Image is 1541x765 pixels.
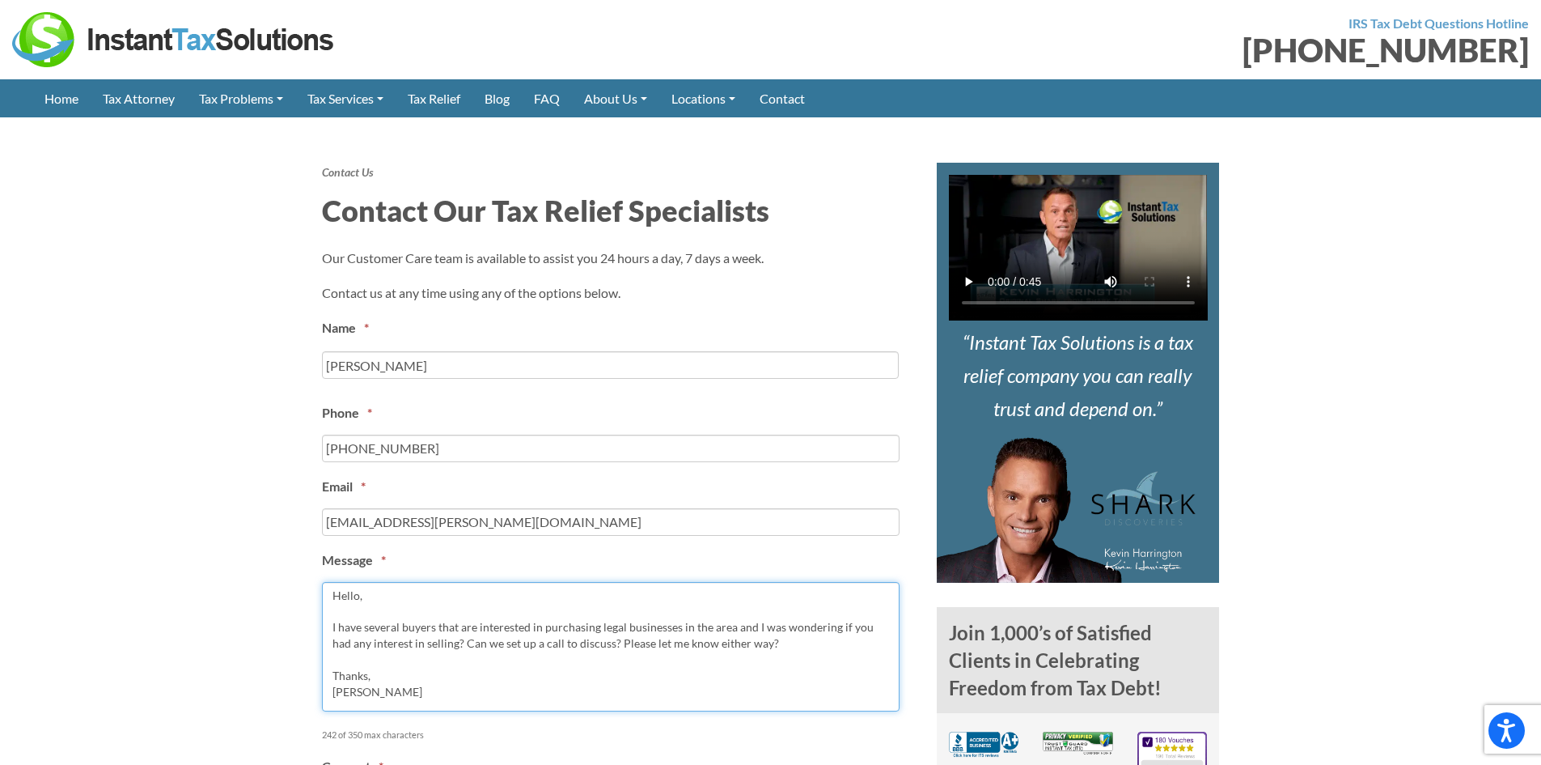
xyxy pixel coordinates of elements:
[322,320,369,337] label: Name
[12,12,336,67] img: Instant Tax Solutions Logo
[937,437,1196,583] img: Kevin Harrington
[1348,15,1529,31] strong: IRS Tax Debt Questions Hotline
[322,552,386,569] label: Message
[32,79,91,117] a: Home
[472,79,522,117] a: Blog
[322,405,372,422] label: Phone
[1043,740,1113,755] a: Privacy Verified
[322,715,853,743] div: 242 of 350 max characters
[572,79,659,117] a: About Us
[949,732,1019,757] img: BBB A+
[322,165,374,179] strong: Contact Us
[937,607,1220,713] h4: Join 1,000’s of Satisfied Clients in Celebrating Freedom from Tax Debt!
[187,79,295,117] a: Tax Problems
[322,282,912,304] p: Contact us at any time using any of the options below.
[322,247,912,269] p: Our Customer Care team is available to assist you 24 hours a day, 7 days a week.
[1043,732,1113,754] img: Privacy Verified
[747,79,817,117] a: Contact
[783,34,1530,66] div: [PHONE_NUMBER]
[396,79,472,117] a: Tax Relief
[522,79,572,117] a: FAQ
[12,30,336,45] a: Instant Tax Solutions Logo
[295,79,396,117] a: Tax Services
[322,190,912,231] h2: Contact Our Tax Relief Specialists
[322,478,366,495] label: Email
[963,330,1193,420] i: Instant Tax Solutions is a tax relief company you can really trust and depend on.
[91,79,187,117] a: Tax Attorney
[659,79,747,117] a: Locations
